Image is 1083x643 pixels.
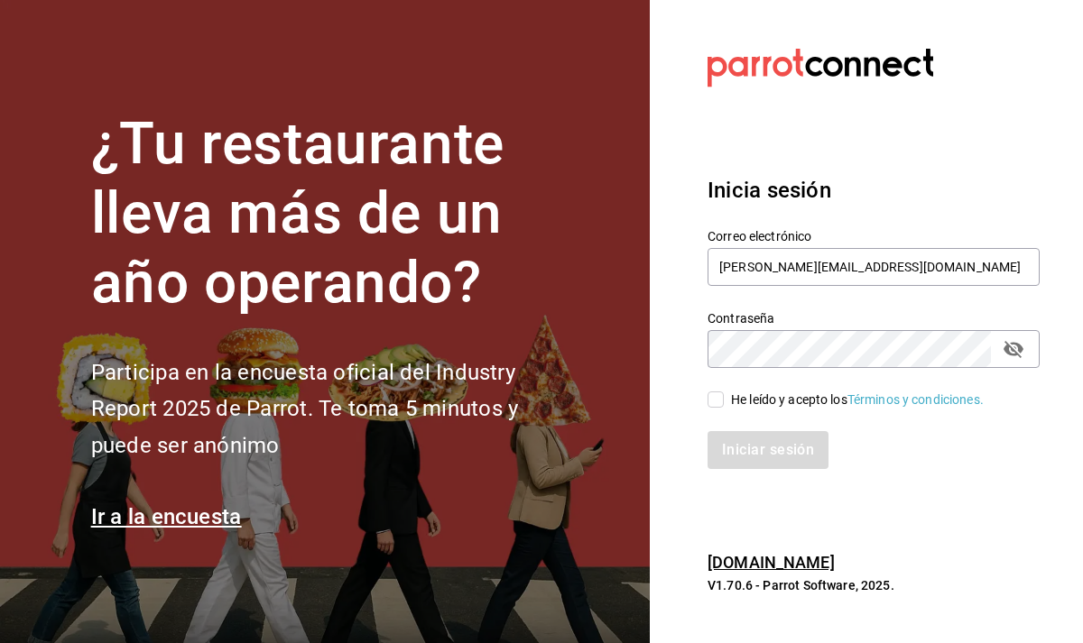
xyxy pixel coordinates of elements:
[708,312,1040,325] label: Contraseña
[708,248,1040,286] input: Ingresa tu correo electrónico
[708,230,1040,243] label: Correo electrónico
[708,174,1040,207] h3: Inicia sesión
[998,334,1029,364] button: passwordField
[847,392,984,407] a: Términos y condiciones.
[91,110,579,317] h1: ¿Tu restaurante lleva más de un año operando?
[731,390,984,409] div: He leído y acepto los
[708,553,835,572] a: [DOMAIN_NAME]
[708,576,1040,594] p: V1.70.6 - Parrot Software, 2025.
[91,504,242,529] a: Ir a la encuesta
[91,354,579,464] h2: Participa en la encuesta oficial del Industry Report 2025 de Parrot. Te toma 5 minutos y puede se...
